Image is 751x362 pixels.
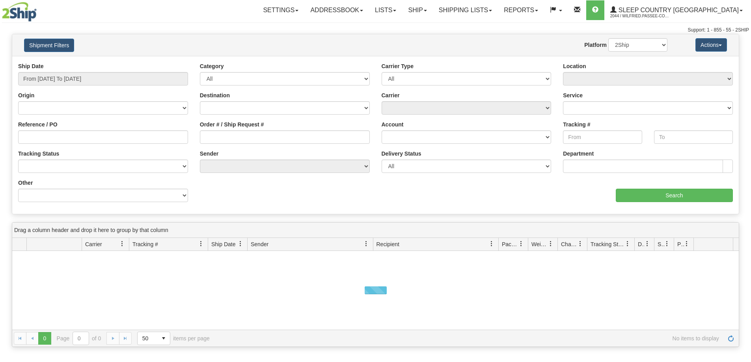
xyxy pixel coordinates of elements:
[574,237,587,251] a: Charge filter column settings
[610,12,669,20] span: 2044 / Wilfried.Passee-Coutrin
[376,240,399,248] span: Recipient
[18,150,59,158] label: Tracking Status
[544,237,557,251] a: Weight filter column settings
[382,91,400,99] label: Carrier
[660,237,674,251] a: Shipment Issues filter column settings
[382,150,421,158] label: Delivery Status
[194,237,208,251] a: Tracking # filter column settings
[24,39,74,52] button: Shipment Filters
[18,62,44,70] label: Ship Date
[137,332,170,345] span: Page sizes drop down
[200,150,218,158] label: Sender
[116,237,129,251] a: Carrier filter column settings
[733,141,750,221] iframe: chat widget
[200,121,264,128] label: Order # / Ship Request #
[211,240,235,248] span: Ship Date
[498,0,544,20] a: Reports
[137,332,210,345] span: items per page
[132,240,158,248] span: Tracking #
[563,91,583,99] label: Service
[617,7,739,13] span: Sleep Country [GEOGRAPHIC_DATA]
[641,237,654,251] a: Delivery Status filter column settings
[561,240,578,248] span: Charge
[563,130,642,144] input: From
[677,240,684,248] span: Pickup Status
[502,240,518,248] span: Packages
[221,335,719,342] span: No items to display
[563,121,590,128] label: Tracking #
[616,189,733,202] input: Search
[695,38,727,52] button: Actions
[433,0,498,20] a: Shipping lists
[658,240,664,248] span: Shipment Issues
[2,27,749,33] div: Support: 1 - 855 - 55 - 2SHIP
[382,121,404,128] label: Account
[621,237,634,251] a: Tracking Status filter column settings
[234,237,247,251] a: Ship Date filter column settings
[200,62,224,70] label: Category
[12,223,739,238] div: grid grouping header
[18,121,58,128] label: Reference / PO
[18,91,34,99] label: Origin
[2,2,37,22] img: logo2044.jpg
[157,332,170,345] span: select
[514,237,528,251] a: Packages filter column settings
[382,62,414,70] label: Carrier Type
[369,0,402,20] a: Lists
[638,240,645,248] span: Delivery Status
[591,240,625,248] span: Tracking Status
[563,150,594,158] label: Department
[531,240,548,248] span: Weight
[584,41,607,49] label: Platform
[251,240,268,248] span: Sender
[257,0,304,20] a: Settings
[725,332,737,345] a: Refresh
[402,0,432,20] a: Ship
[304,0,369,20] a: Addressbook
[360,237,373,251] a: Sender filter column settings
[57,332,101,345] span: Page of 0
[485,237,498,251] a: Recipient filter column settings
[563,62,586,70] label: Location
[680,237,693,251] a: Pickup Status filter column settings
[38,332,51,345] span: Page 0
[654,130,733,144] input: To
[604,0,749,20] a: Sleep Country [GEOGRAPHIC_DATA] 2044 / Wilfried.Passee-Coutrin
[85,240,102,248] span: Carrier
[200,91,230,99] label: Destination
[18,179,33,187] label: Other
[142,334,153,342] span: 50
